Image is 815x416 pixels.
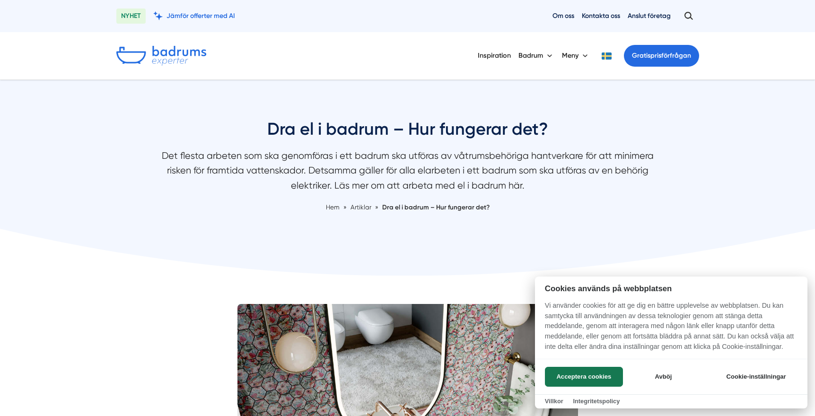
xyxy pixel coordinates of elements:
[545,367,623,387] button: Acceptera cookies
[545,398,563,405] a: Villkor
[535,301,807,358] p: Vi använder cookies för att ge dig en bättre upplevelse av webbplatsen. Du kan samtycka till anvä...
[626,367,701,387] button: Avböj
[535,284,807,293] h2: Cookies används på webbplatsen
[715,367,797,387] button: Cookie-inställningar
[573,398,620,405] a: Integritetspolicy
